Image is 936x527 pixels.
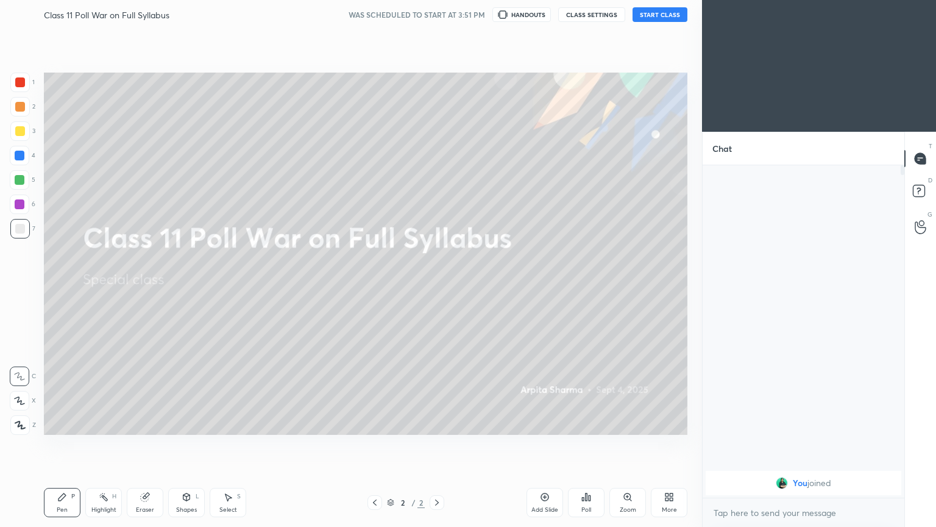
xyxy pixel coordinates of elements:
[10,121,35,141] div: 3
[10,415,36,435] div: Z
[10,97,35,117] div: 2
[112,493,116,500] div: H
[662,507,677,513] div: More
[91,507,116,513] div: Highlight
[237,493,241,500] div: S
[807,478,831,488] span: joined
[10,391,36,410] div: X
[558,7,625,22] button: CLASS SETTINGS
[620,507,636,513] div: Zoom
[10,219,35,238] div: 7
[57,507,68,513] div: Pen
[196,493,199,500] div: L
[492,7,551,22] button: HANDOUTS
[927,210,932,219] p: G
[176,507,197,513] div: Shapes
[928,176,932,185] p: D
[703,132,742,165] p: Chat
[136,507,154,513] div: Eraser
[776,477,788,489] img: 7b2265ad5ca347229539244e8c80ba08.jpg
[10,367,36,386] div: C
[793,478,807,488] span: You
[581,507,591,513] div: Poll
[219,507,237,513] div: Select
[10,146,35,165] div: 4
[10,170,35,190] div: 5
[411,499,415,506] div: /
[71,493,75,500] div: P
[531,507,558,513] div: Add Slide
[10,195,35,214] div: 6
[417,497,425,508] div: 2
[397,499,409,506] div: 2
[633,7,687,22] button: START CLASS
[929,142,932,151] p: T
[44,9,169,21] h4: Class 11 Poll War on Full Syllabus
[10,73,35,92] div: 1
[349,9,485,20] h5: WAS SCHEDULED TO START AT 3:51 PM
[703,468,904,498] div: grid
